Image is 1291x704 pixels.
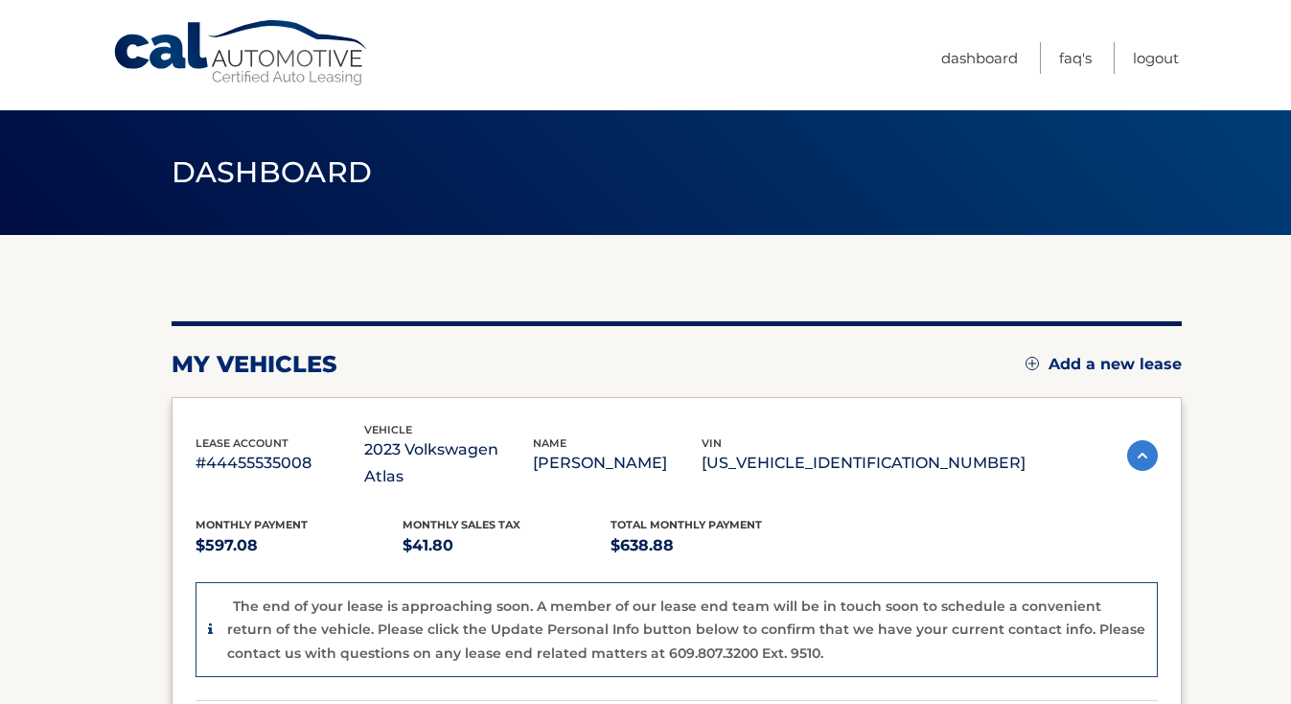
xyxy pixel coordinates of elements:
[364,436,533,490] p: 2023 Volkswagen Atlas
[403,518,520,531] span: Monthly sales Tax
[403,532,611,559] p: $41.80
[1059,42,1092,74] a: FAQ's
[196,450,364,477] p: #44455535008
[1133,42,1179,74] a: Logout
[196,518,308,531] span: Monthly Payment
[172,154,373,190] span: Dashboard
[196,436,288,450] span: lease account
[172,350,337,379] h2: my vehicles
[533,450,702,477] p: [PERSON_NAME]
[702,436,722,450] span: vin
[1026,357,1039,370] img: add.svg
[196,532,403,559] p: $597.08
[227,598,1145,662] p: The end of your lease is approaching soon. A member of our lease end team will be in touch soon t...
[702,450,1026,477] p: [US_VEHICLE_IDENTIFICATION_NUMBER]
[533,436,566,450] span: name
[611,532,818,559] p: $638.88
[364,423,412,436] span: vehicle
[1127,440,1158,471] img: accordion-active.svg
[611,518,762,531] span: Total Monthly Payment
[941,42,1018,74] a: Dashboard
[112,19,371,87] a: Cal Automotive
[1026,355,1182,374] a: Add a new lease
